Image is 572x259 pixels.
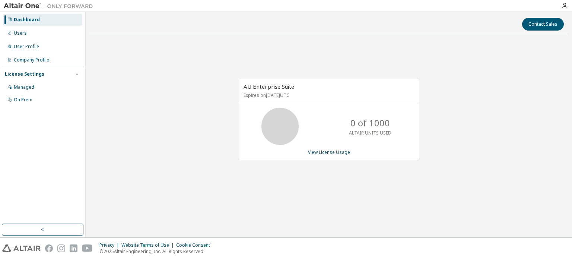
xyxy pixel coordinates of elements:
[2,244,41,252] img: altair_logo.svg
[14,57,49,63] div: Company Profile
[57,244,65,252] img: instagram.svg
[14,97,32,103] div: On Prem
[82,244,93,252] img: youtube.svg
[244,92,413,98] p: Expires on [DATE] UTC
[70,244,77,252] img: linkedin.svg
[5,71,44,77] div: License Settings
[99,248,214,255] p: © 2025 Altair Engineering, Inc. All Rights Reserved.
[349,130,391,136] p: ALTAIR UNITS USED
[14,84,34,90] div: Managed
[14,44,39,50] div: User Profile
[308,149,350,155] a: View License Usage
[176,242,214,248] div: Cookie Consent
[99,242,121,248] div: Privacy
[4,2,97,10] img: Altair One
[45,244,53,252] img: facebook.svg
[14,30,27,36] div: Users
[244,83,294,90] span: AU Enterprise Suite
[14,17,40,23] div: Dashboard
[522,18,564,31] button: Contact Sales
[121,242,176,248] div: Website Terms of Use
[350,117,390,129] p: 0 of 1000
